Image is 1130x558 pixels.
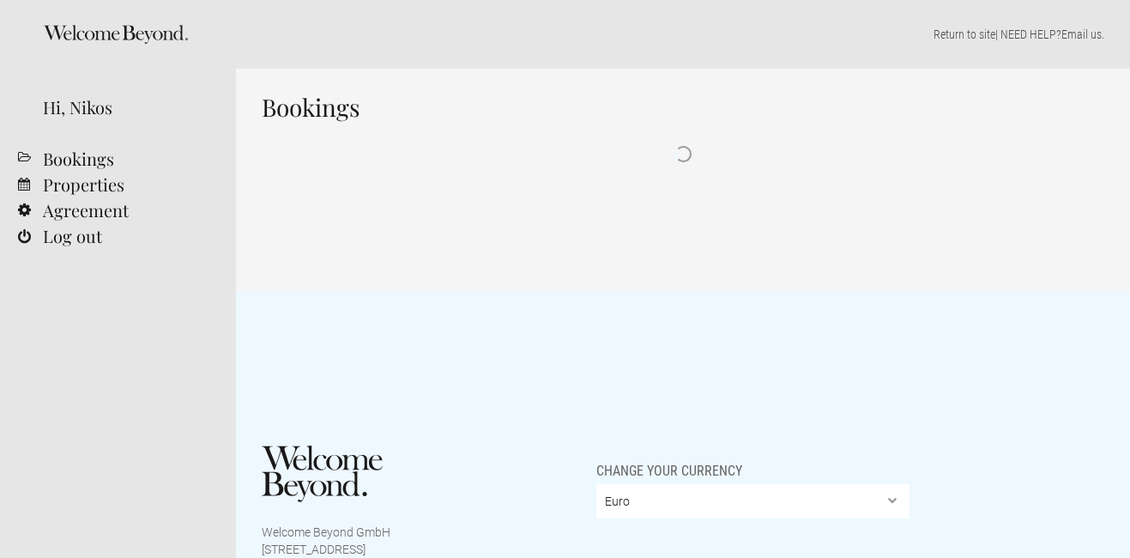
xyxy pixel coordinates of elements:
[596,446,742,480] span: Change your currency
[934,27,995,41] a: Return to site
[43,94,210,120] div: Hi, Nikos
[262,446,383,502] img: Welcome Beyond
[596,484,910,519] select: Change your currency
[262,26,1104,43] p: | NEED HELP? .
[262,94,1104,120] h1: Bookings
[1061,27,1102,41] a: Email us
